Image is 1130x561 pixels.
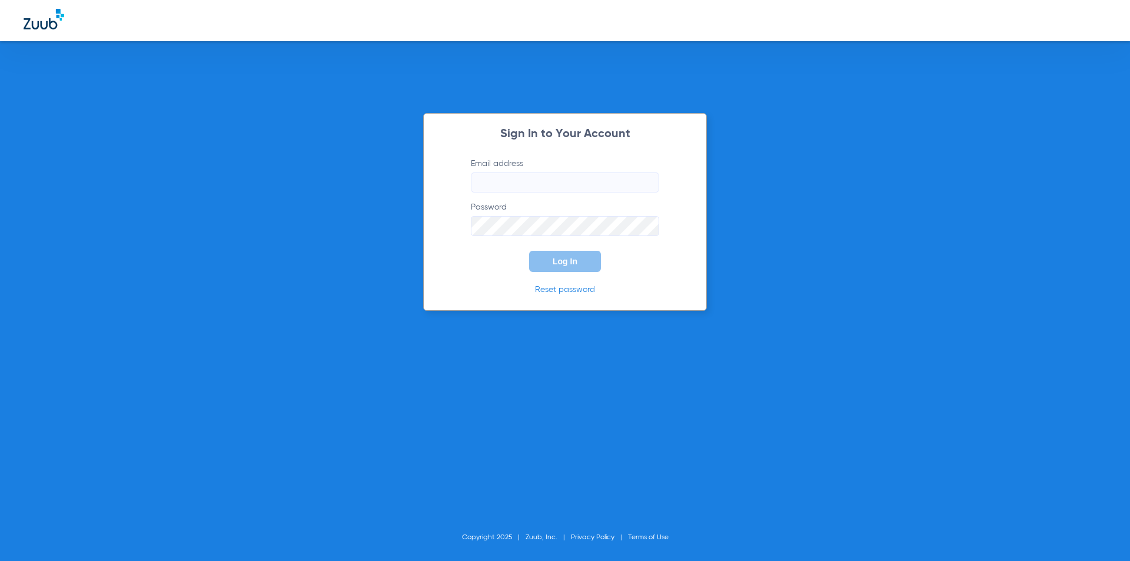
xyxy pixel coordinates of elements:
[462,532,526,543] li: Copyright 2025
[471,158,659,192] label: Email address
[529,251,601,272] button: Log In
[471,172,659,192] input: Email address
[24,9,64,29] img: Zuub Logo
[535,286,595,294] a: Reset password
[628,534,669,541] a: Terms of Use
[526,532,571,543] li: Zuub, Inc.
[471,201,659,236] label: Password
[471,216,659,236] input: Password
[553,257,577,266] span: Log In
[1071,504,1130,561] iframe: Chat Widget
[571,534,614,541] a: Privacy Policy
[453,128,677,140] h2: Sign In to Your Account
